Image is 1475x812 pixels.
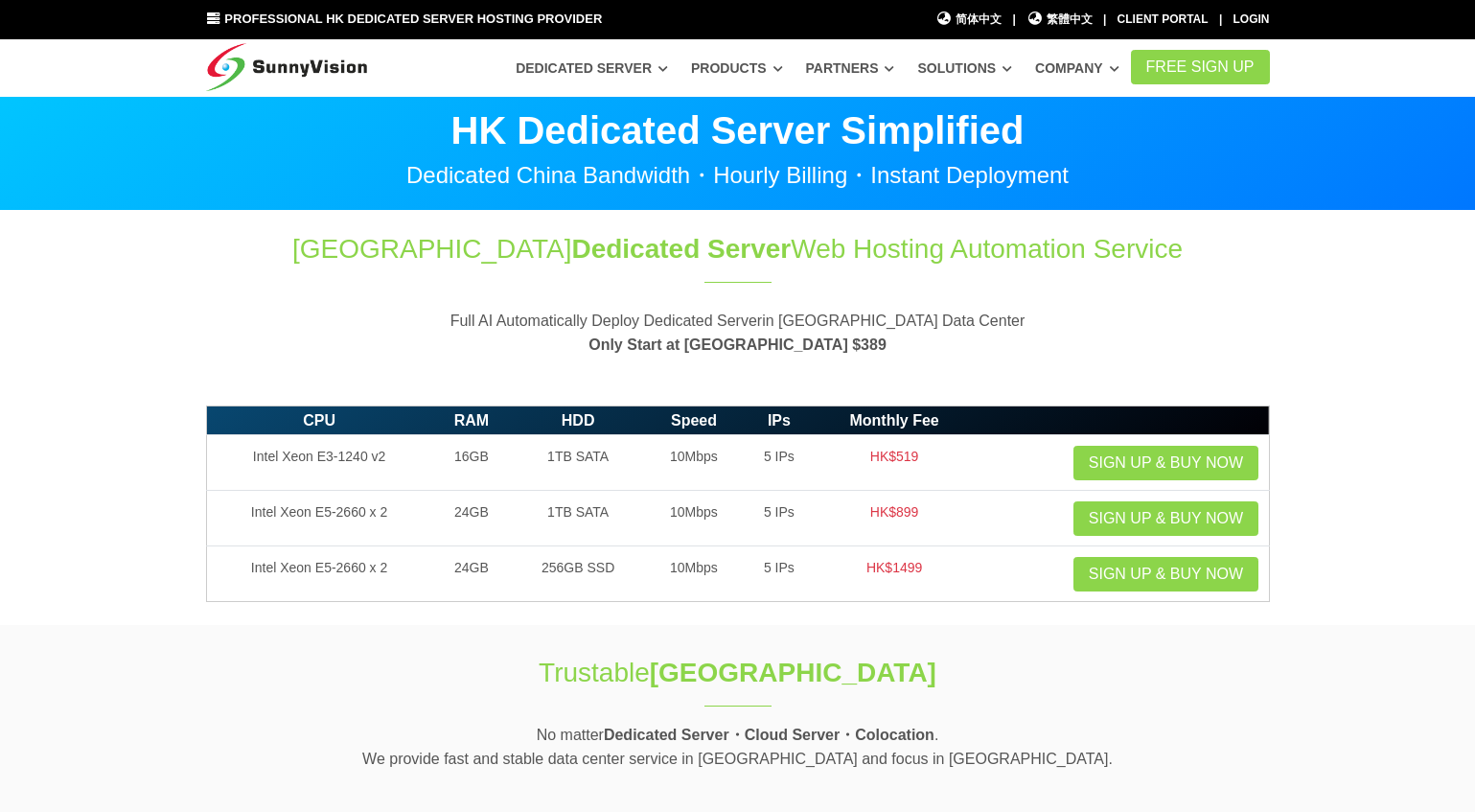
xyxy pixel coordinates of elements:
th: HDD [511,406,645,435]
td: HK$519 [816,435,973,491]
td: 24GB [432,491,512,546]
a: FREE Sign Up [1131,50,1270,84]
td: Intel Xeon E3-1240 v2 [206,435,432,491]
strong: Only Start at [GEOGRAPHIC_DATA] $389 [588,336,887,353]
td: HK$1499 [816,546,973,602]
li: | [1103,11,1106,29]
td: 10Mbps [645,491,743,546]
th: Speed [645,406,743,435]
p: No matter . We provide fast and stable data center service in [GEOGRAPHIC_DATA] and focus in [GEO... [206,723,1270,772]
span: Dedicated Server [571,234,791,264]
th: IPs [743,406,816,435]
td: 5 IPs [743,491,816,546]
th: Monthly Fee [816,406,973,435]
p: HK Dedicated Server Simplified [206,111,1270,150]
li: | [1012,11,1015,29]
a: Client Portal [1118,12,1209,26]
a: Partners [806,51,895,85]
td: 5 IPs [743,546,816,602]
a: Products [691,51,783,85]
p: Full AI Automatically Deploy Dedicated Serverin [GEOGRAPHIC_DATA] Data Center [206,309,1270,358]
a: Sign up & Buy Now [1073,557,1258,592]
td: 10Mbps [645,546,743,602]
td: 256GB SSD [511,546,645,602]
a: Dedicated Server [516,51,668,85]
a: Solutions [917,51,1012,85]
td: Intel Xeon E5-2660 x 2 [206,546,432,602]
strong: [GEOGRAPHIC_DATA] [650,658,936,687]
td: Intel Xeon E5-2660 x 2 [206,491,432,546]
td: 16GB [432,435,512,491]
th: RAM [432,406,512,435]
a: Login [1233,12,1270,26]
h1: [GEOGRAPHIC_DATA] Web Hosting Automation Service [206,230,1270,267]
a: 繁體中文 [1026,11,1093,29]
a: Company [1035,51,1119,85]
td: HK$899 [816,491,973,546]
h1: Trustable [419,654,1057,691]
td: 1TB SATA [511,491,645,546]
td: 10Mbps [645,435,743,491]
strong: Dedicated Server・Cloud Server・Colocation [604,727,934,743]
a: 简体中文 [936,11,1003,29]
td: 5 IPs [743,435,816,491]
a: Sign up & Buy Now [1073,501,1258,536]
th: CPU [206,406,432,435]
td: 24GB [432,546,512,602]
li: | [1219,11,1222,29]
p: Dedicated China Bandwidth・Hourly Billing・Instant Deployment [206,164,1270,187]
a: Sign up & Buy Now [1073,446,1258,480]
td: 1TB SATA [511,435,645,491]
span: Professional HK Dedicated Server Hosting Provider [224,12,602,26]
